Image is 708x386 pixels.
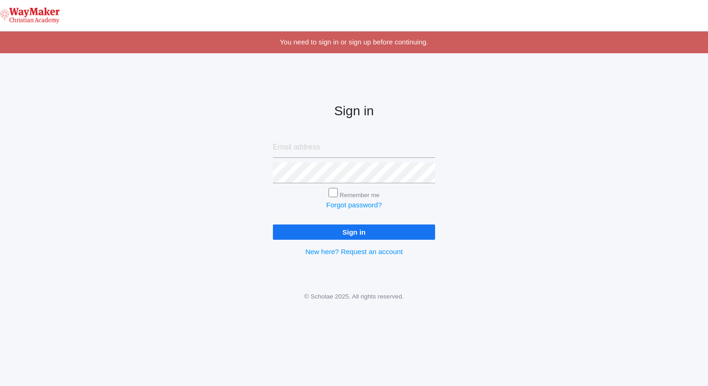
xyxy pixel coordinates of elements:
h2: Sign in [273,104,435,118]
a: Forgot password? [326,201,382,209]
a: New here? Request an account [305,248,403,255]
label: Remember me [340,192,379,199]
input: Email address [273,137,435,158]
input: Sign in [273,224,435,240]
